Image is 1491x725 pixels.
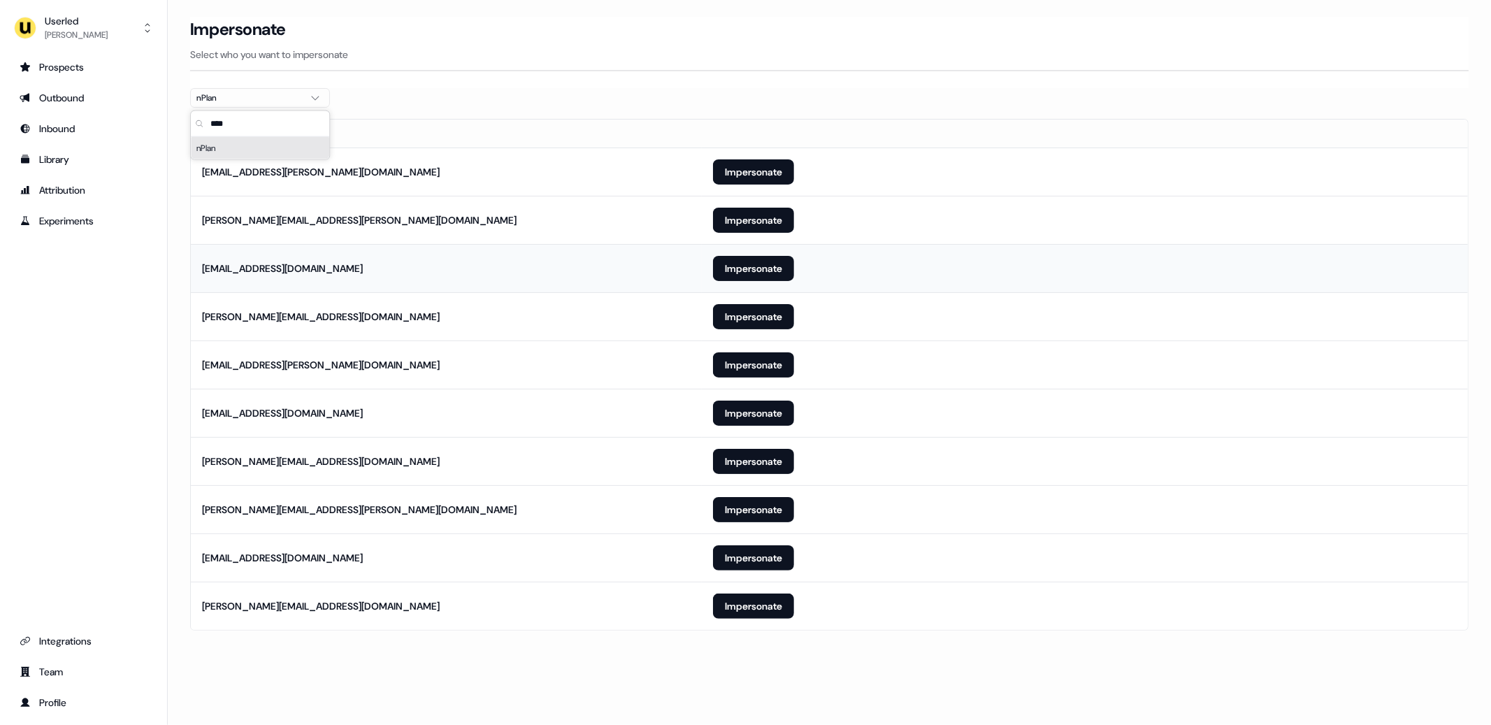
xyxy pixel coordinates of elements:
div: [PERSON_NAME][EMAIL_ADDRESS][PERSON_NAME][DOMAIN_NAME] [202,503,517,517]
button: Impersonate [713,401,794,426]
div: Attribution [20,183,147,197]
div: [EMAIL_ADDRESS][DOMAIN_NAME] [202,261,363,275]
div: [EMAIL_ADDRESS][PERSON_NAME][DOMAIN_NAME] [202,358,440,372]
th: Email [191,120,702,148]
div: Prospects [20,60,147,74]
div: [PERSON_NAME] [45,28,108,42]
a: Go to attribution [11,179,156,201]
div: [PERSON_NAME][EMAIL_ADDRESS][PERSON_NAME][DOMAIN_NAME] [202,213,517,227]
div: [PERSON_NAME][EMAIL_ADDRESS][DOMAIN_NAME] [202,454,440,468]
button: Impersonate [713,304,794,329]
button: Userled[PERSON_NAME] [11,11,156,45]
button: Impersonate [713,159,794,185]
div: nPlan [196,91,301,105]
a: Go to experiments [11,210,156,232]
a: Go to outbound experience [11,87,156,109]
h3: Impersonate [190,19,286,40]
a: Go to profile [11,691,156,714]
button: Impersonate [713,594,794,619]
button: Impersonate [713,497,794,522]
div: [PERSON_NAME][EMAIL_ADDRESS][DOMAIN_NAME] [202,599,440,613]
div: Experiments [20,214,147,228]
a: Go to prospects [11,56,156,78]
div: [EMAIL_ADDRESS][DOMAIN_NAME] [202,406,363,420]
div: Outbound [20,91,147,105]
div: Team [20,665,147,679]
div: Integrations [20,634,147,648]
div: Userled [45,14,108,28]
button: Impersonate [713,449,794,474]
a: Go to templates [11,148,156,171]
button: nPlan [190,88,330,108]
a: Go to integrations [11,630,156,652]
div: [EMAIL_ADDRESS][DOMAIN_NAME] [202,551,363,565]
div: Inbound [20,122,147,136]
button: Impersonate [713,208,794,233]
div: Library [20,152,147,166]
p: Select who you want to impersonate [190,48,1469,62]
button: Impersonate [713,352,794,378]
div: [EMAIL_ADDRESS][PERSON_NAME][DOMAIN_NAME] [202,165,440,179]
div: nPlan [191,137,329,159]
a: Go to team [11,661,156,683]
div: Profile [20,696,147,710]
a: Go to Inbound [11,117,156,140]
div: [PERSON_NAME][EMAIL_ADDRESS][DOMAIN_NAME] [202,310,440,324]
button: Impersonate [713,256,794,281]
button: Impersonate [713,545,794,570]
